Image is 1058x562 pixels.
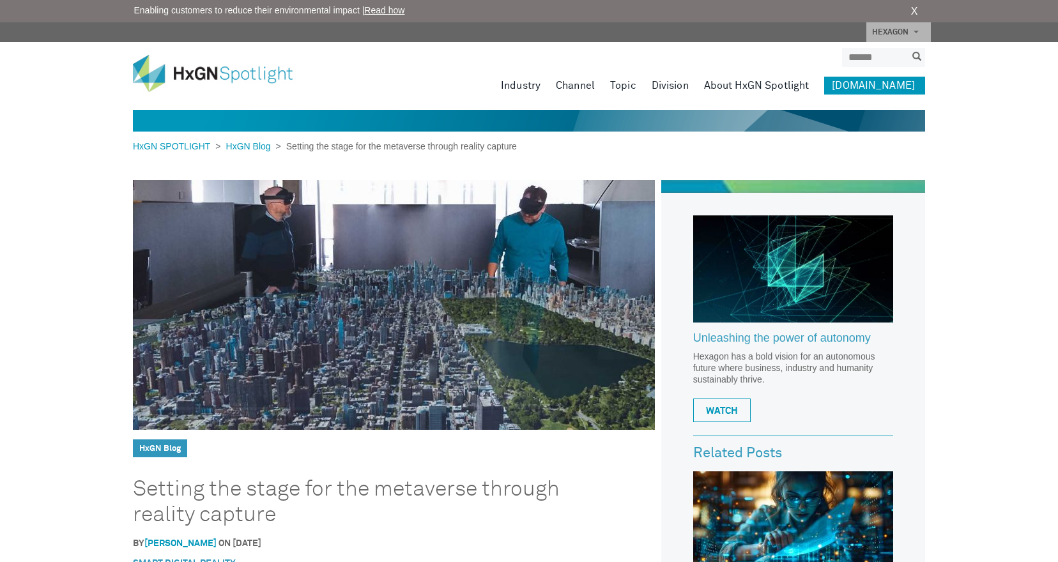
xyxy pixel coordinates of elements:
[610,77,636,95] a: Topic
[364,5,404,15] a: Read how
[133,141,215,151] a: HxGN SPOTLIGHT
[218,539,261,548] span: on
[556,77,595,95] a: Channel
[144,539,217,548] a: [PERSON_NAME]
[693,446,893,461] h3: Related Posts
[866,22,931,42] a: HEXAGON
[133,55,312,92] img: HxGN Spotlight
[693,215,893,323] img: Hexagon_CorpVideo_Pod_RR_2.jpg
[693,351,893,385] p: Hexagon has a bold vision for an autonomous future where business, industry and humanity sustaina...
[134,4,405,17] span: Enabling customers to reduce their environmental impact |
[704,77,809,95] a: About HxGN Spotlight
[281,141,517,151] span: Setting the stage for the metaverse through reality capture
[652,77,689,95] a: Division
[133,140,517,153] div: > >
[133,539,218,548] span: By
[133,476,618,528] h1: Setting the stage for the metaverse through reality capture
[911,4,918,19] a: X
[501,77,540,95] a: Industry
[824,77,925,95] a: [DOMAIN_NAME]
[693,332,893,351] a: Unleashing the power of autonomy
[221,141,276,151] a: HxGN Blog
[233,539,261,548] time: [DATE]
[139,444,181,453] a: HxGN Blog
[133,180,655,430] img: Setting the stage for the metaverse through reality capture
[693,399,751,422] a: WATCH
